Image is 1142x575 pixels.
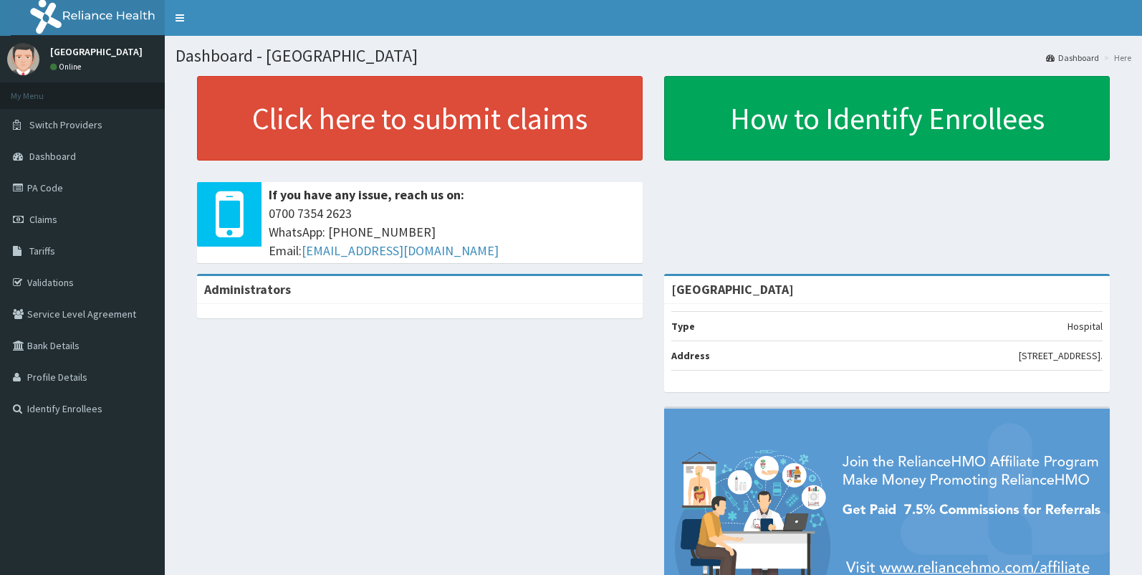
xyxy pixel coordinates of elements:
[1100,52,1131,64] li: Here
[269,204,635,260] span: 0700 7354 2623 WhatsApp: [PHONE_NUMBER] Email:
[671,320,695,333] b: Type
[197,76,643,161] a: Click here to submit claims
[1019,348,1103,363] p: [STREET_ADDRESS].
[1046,52,1099,64] a: Dashboard
[29,118,102,131] span: Switch Providers
[7,43,39,75] img: User Image
[671,349,710,362] b: Address
[269,186,464,203] b: If you have any issue, reach us on:
[176,47,1131,65] h1: Dashboard - [GEOGRAPHIC_DATA]
[29,150,76,163] span: Dashboard
[671,281,794,298] strong: [GEOGRAPHIC_DATA]
[302,242,499,259] a: [EMAIL_ADDRESS][DOMAIN_NAME]
[50,47,143,57] p: [GEOGRAPHIC_DATA]
[50,62,85,72] a: Online
[29,244,55,257] span: Tariffs
[29,213,57,226] span: Claims
[1067,319,1103,333] p: Hospital
[204,281,291,298] b: Administrators
[664,76,1110,161] a: How to Identify Enrollees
